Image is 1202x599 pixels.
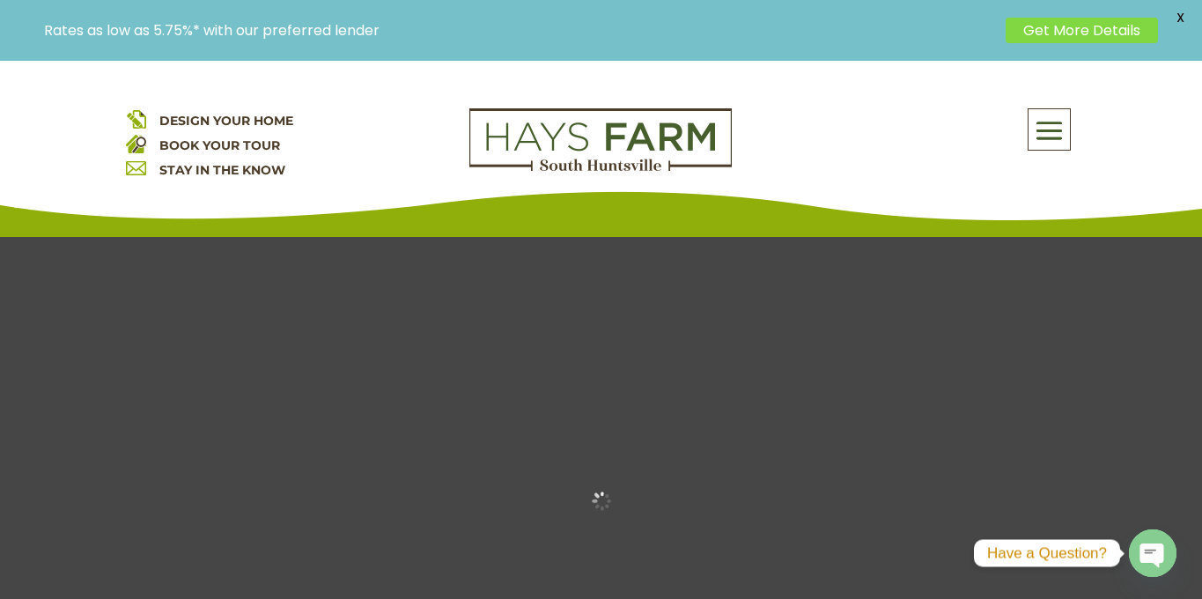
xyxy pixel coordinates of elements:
a: DESIGN YOUR HOME [159,113,293,129]
img: book your home tour [126,133,146,153]
a: STAY IN THE KNOW [159,162,285,178]
a: Get More Details [1006,18,1158,43]
img: Logo [469,108,732,172]
span: X [1167,4,1193,31]
p: Rates as low as 5.75%* with our preferred lender [44,22,997,39]
a: hays farm homes huntsville development [469,159,732,175]
img: design your home [126,108,146,129]
a: BOOK YOUR TOUR [159,137,280,153]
